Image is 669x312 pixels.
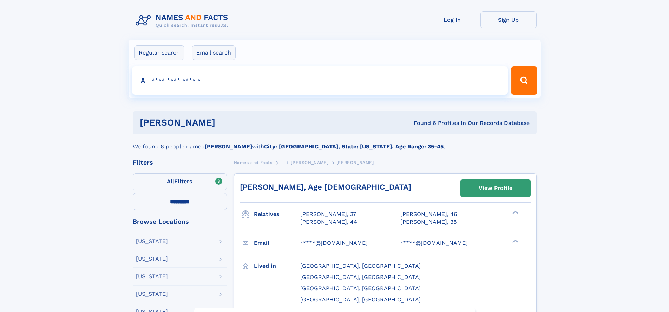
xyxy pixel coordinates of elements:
[133,159,227,166] div: Filters
[134,45,184,60] label: Regular search
[205,143,252,150] b: [PERSON_NAME]
[132,66,508,95] input: search input
[480,11,537,28] a: Sign Up
[254,260,300,272] h3: Lived in
[300,262,421,269] span: [GEOGRAPHIC_DATA], [GEOGRAPHIC_DATA]
[167,178,174,185] span: All
[192,45,236,60] label: Email search
[511,239,519,243] div: ❯
[300,285,421,292] span: [GEOGRAPHIC_DATA], [GEOGRAPHIC_DATA]
[280,160,283,165] span: L
[136,256,168,262] div: [US_STATE]
[300,274,421,280] span: [GEOGRAPHIC_DATA], [GEOGRAPHIC_DATA]
[234,158,273,167] a: Names and Facts
[511,66,537,95] button: Search Button
[264,143,444,150] b: City: [GEOGRAPHIC_DATA], State: [US_STATE], Age Range: 35-45
[461,180,530,197] a: View Profile
[254,237,300,249] h3: Email
[291,158,328,167] a: [PERSON_NAME]
[336,160,374,165] span: [PERSON_NAME]
[240,183,411,191] a: [PERSON_NAME], Age [DEMOGRAPHIC_DATA]
[133,218,227,225] div: Browse Locations
[400,218,457,226] a: [PERSON_NAME], 38
[314,119,530,127] div: Found 6 Profiles In Our Records Database
[254,208,300,220] h3: Relatives
[136,238,168,244] div: [US_STATE]
[280,158,283,167] a: L
[424,11,480,28] a: Log In
[133,134,537,151] div: We found 6 people named with .
[136,274,168,279] div: [US_STATE]
[479,180,512,196] div: View Profile
[300,218,357,226] a: [PERSON_NAME], 44
[300,210,356,218] a: [PERSON_NAME], 37
[136,291,168,297] div: [US_STATE]
[133,173,227,190] label: Filters
[511,210,519,215] div: ❯
[140,118,315,127] h1: [PERSON_NAME]
[300,296,421,303] span: [GEOGRAPHIC_DATA], [GEOGRAPHIC_DATA]
[400,210,457,218] a: [PERSON_NAME], 46
[291,160,328,165] span: [PERSON_NAME]
[133,11,234,30] img: Logo Names and Facts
